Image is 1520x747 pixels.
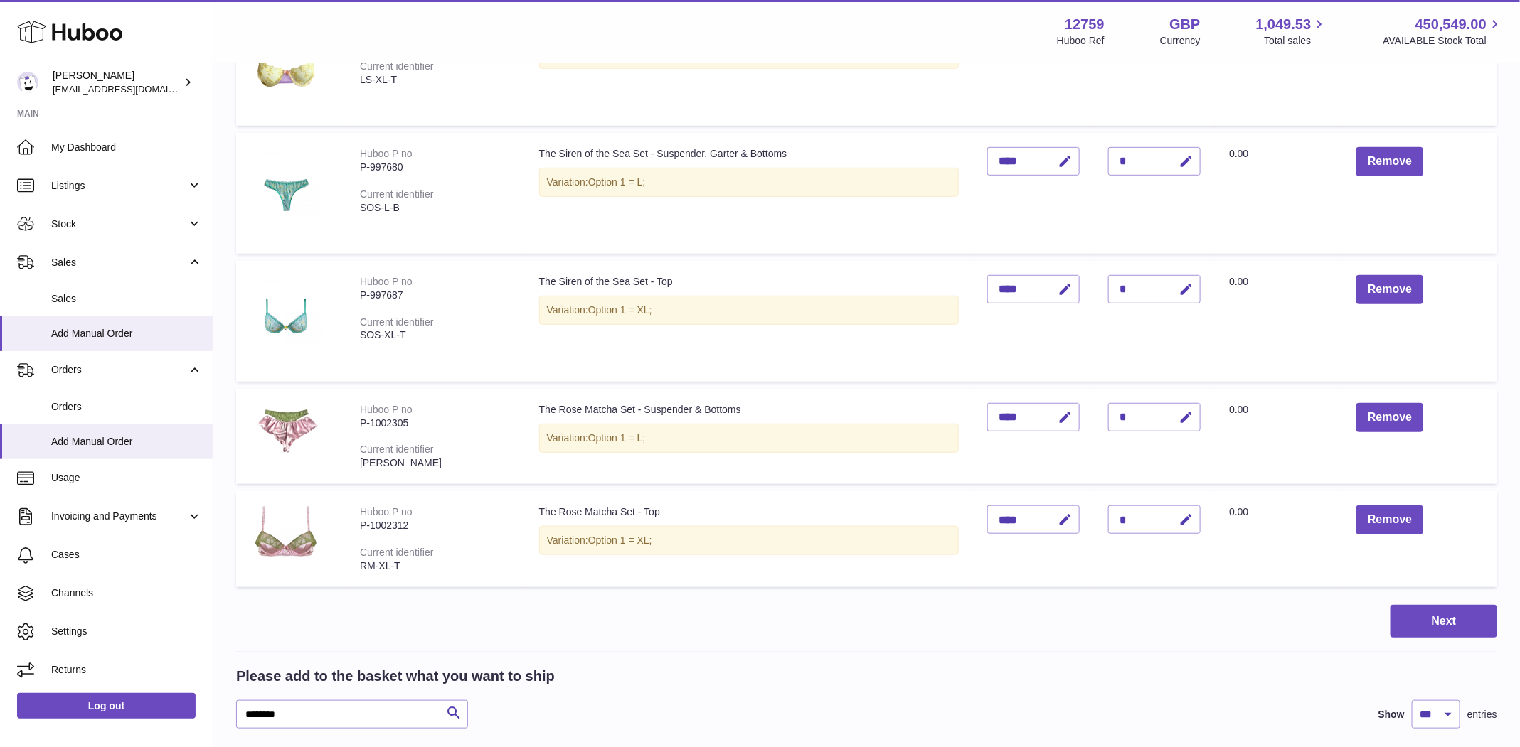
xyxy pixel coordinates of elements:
button: Remove [1356,147,1423,176]
div: Currency [1160,34,1201,48]
div: P-1002305 [360,417,511,430]
button: Remove [1356,505,1423,534]
span: Orders [51,363,187,377]
span: Returns [51,663,202,677]
td: The Rose Matcha Set - Top [525,491,974,586]
div: [PERSON_NAME] [53,69,181,96]
span: Total sales [1264,34,1327,48]
span: Usage [51,471,202,485]
span: Sales [51,292,202,306]
a: 1,049.53 Total sales [1256,15,1328,48]
button: Next [1391,605,1497,638]
span: [EMAIL_ADDRESS][DOMAIN_NAME] [53,83,209,95]
a: Log out [17,693,196,719]
div: Huboo Ref [1057,34,1105,48]
td: The Rose Matcha Set - Suspender & Bottoms [525,389,974,484]
div: Huboo P no [360,276,413,287]
label: Show [1378,708,1405,721]
div: Current identifier [360,547,434,558]
div: LS-XL-T [360,73,511,87]
div: Variation: [539,296,960,325]
span: Listings [51,179,187,193]
div: Variation: [539,168,960,197]
span: 0.00 [1229,148,1248,159]
span: 0.00 [1229,506,1248,517]
div: P-997687 [360,289,511,302]
span: 1,049.53 [1256,15,1312,34]
span: Option 1 = XL; [588,534,652,546]
div: Current identifier [360,316,434,328]
span: Sales [51,256,187,269]
span: Settings [51,625,202,638]
span: Channels [51,586,202,600]
span: Add Manual Order [51,435,202,448]
div: Current identifier [360,444,434,455]
div: RM-XL-T [360,559,511,573]
div: Huboo P no [360,148,413,159]
button: Remove [1356,275,1423,304]
span: Option 1 = L; [588,176,646,188]
a: 450,549.00 AVAILABLE Stock Total [1383,15,1503,48]
td: The Love Hearts Set - Top [525,5,974,126]
div: Huboo P no [360,404,413,415]
button: Remove [1356,403,1423,432]
div: Current identifier [360,188,434,200]
span: AVAILABLE Stock Total [1383,34,1503,48]
div: Huboo P no [360,506,413,517]
td: The Siren of the Sea Set - Top [525,261,974,382]
span: Orders [51,400,202,414]
div: Current identifier [360,60,434,72]
span: entries [1467,708,1497,721]
div: P-997680 [360,161,511,174]
span: Stock [51,217,187,231]
div: Variation: [539,526,960,555]
h2: Please add to the basket what you want to ship [236,667,555,686]
strong: GBP [1169,15,1200,34]
span: 0.00 [1229,276,1248,287]
span: My Dashboard [51,141,202,154]
td: The Siren of the Sea Set - Suspender, Garter & Bottoms [525,133,974,254]
span: 0.00 [1229,404,1248,415]
div: Variation: [539,424,960,453]
div: SOS-XL-T [360,328,511,342]
img: The Siren of the Sea Set - Suspender, Garter & Bottoms [250,147,321,236]
span: Invoicing and Payments [51,510,187,523]
span: Option 1 = XL; [588,304,652,316]
img: The Siren of the Sea Set - Top [250,275,321,364]
div: SOS-L-B [360,201,511,215]
div: [PERSON_NAME] [360,456,511,470]
span: Add Manual Order [51,327,202,340]
img: The Rose Matcha Set - Top [250,505,321,559]
span: Cases [51,548,202,561]
div: P-1002312 [360,519,511,532]
span: 450,549.00 [1415,15,1487,34]
img: The Love Hearts Set - Top [250,19,321,108]
span: Option 1 = L; [588,432,646,444]
strong: 12759 [1065,15,1105,34]
img: The Rose Matcha Set - Suspender & Bottoms [250,403,321,456]
img: sofiapanwar@unndr.com [17,72,38,93]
